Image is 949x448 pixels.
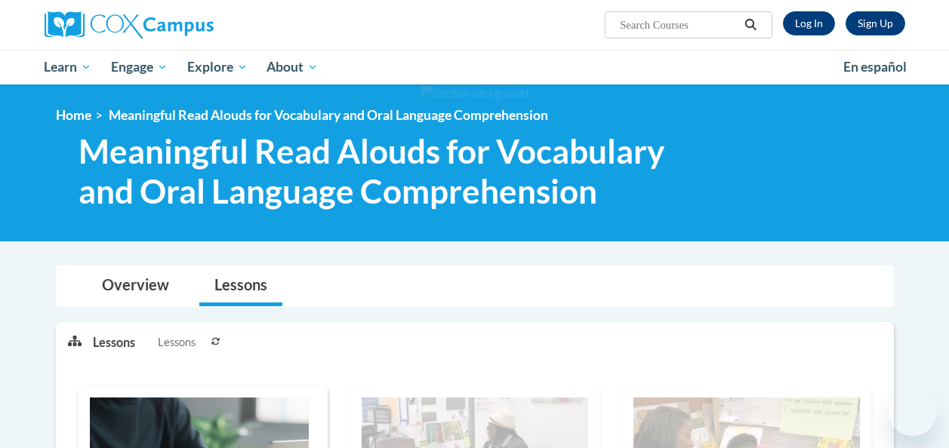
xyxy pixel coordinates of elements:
p: Lessons [93,334,135,351]
span: En español [843,59,907,75]
a: Home [56,107,91,123]
a: Log In [783,11,835,35]
a: En español [833,51,917,83]
a: Learn [35,50,102,84]
button: Search [739,16,762,34]
span: Explore [187,58,248,76]
span: Engage [111,58,168,76]
a: Overview [87,266,184,306]
a: Cox Campus [45,11,316,38]
span: Lessons [158,334,196,351]
a: About [257,50,328,84]
a: Explore [177,50,257,84]
a: Engage [101,50,177,84]
iframe: Button to launch messaging window [889,388,937,436]
span: Meaningful Read Alouds for Vocabulary and Oral Language Comprehension [79,131,701,211]
span: Learn [44,58,91,76]
span: Meaningful Read Alouds for Vocabulary and Oral Language Comprehension [109,107,548,123]
input: Search Courses [618,16,739,34]
a: Register [846,11,905,35]
img: Cox Campus [45,11,214,38]
span: About [267,58,318,76]
img: Section background [421,85,528,102]
a: Lessons [199,266,282,306]
div: Main menu [33,50,917,84]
